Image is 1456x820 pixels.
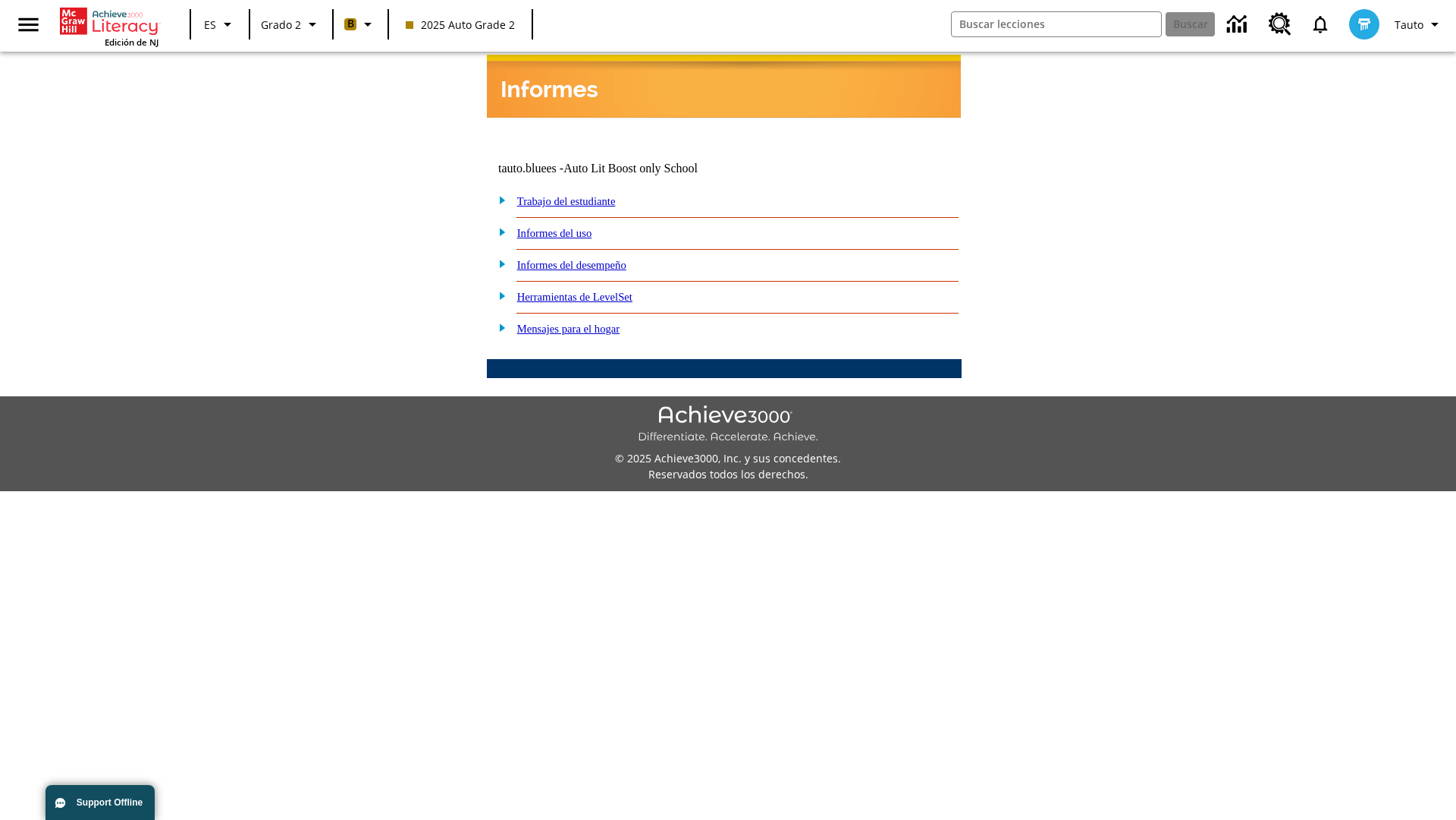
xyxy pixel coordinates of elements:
img: Achieve3000 Differentiate Accelerate Achieve [638,405,818,444]
button: Grado: Grado 2, Elige un grado [255,11,328,38]
img: header [487,55,961,118]
span: 2025 Auto Grade 2 [406,17,515,33]
a: Trabajo del estudiante [517,195,616,207]
a: Informes del desempeño [517,259,626,271]
img: plus.gif [491,289,507,302]
img: plus.gif [491,193,507,207]
span: Support Offline [77,797,143,808]
span: B [347,14,354,33]
img: plus.gif [491,257,507,270]
button: Support Offline [45,785,155,820]
a: Informes del uso [517,227,592,239]
button: Abrir el menú lateral [6,2,51,47]
a: Mensajes para el hogar [517,323,620,335]
span: Tauto [1395,17,1423,33]
a: Herramientas de LevelSet [517,291,632,303]
a: Centro de información [1218,4,1260,46]
button: Perfil/Configuración [1389,11,1450,38]
img: avatar image [1349,9,1379,39]
nobr: Auto Lit Boost only School [563,162,698,175]
img: plus.gif [491,320,507,334]
a: Notificaciones [1301,5,1340,44]
span: Edición de NJ [105,36,158,48]
input: Buscar campo [952,12,1161,36]
span: ES [204,17,216,33]
span: Grado 2 [261,17,301,33]
button: Boost El color de la clase es anaranjado claro. Cambiar el color de la clase. [338,11,383,38]
button: Escoja un nuevo avatar [1340,5,1389,44]
button: Lenguaje: ES, Selecciona un idioma [196,11,244,38]
a: Centro de recursos, Se abrirá en una pestaña nueva. [1260,4,1301,45]
div: Portada [60,5,158,48]
img: plus.gif [491,225,507,238]
td: tauto.bluees - [498,162,777,175]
